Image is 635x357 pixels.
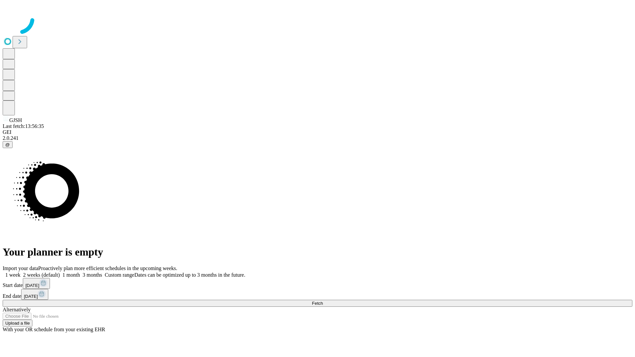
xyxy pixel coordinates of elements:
[24,294,38,299] span: [DATE]
[3,289,632,300] div: End date
[38,265,177,271] span: Proactively plan more efficient schedules in the upcoming weeks.
[105,272,134,278] span: Custom range
[83,272,102,278] span: 3 months
[3,265,38,271] span: Import your data
[21,289,48,300] button: [DATE]
[3,135,632,141] div: 2.0.241
[312,301,323,306] span: Fetch
[23,272,60,278] span: 2 weeks (default)
[5,142,10,147] span: @
[3,320,32,327] button: Upload a file
[3,123,44,129] span: Last fetch: 13:56:35
[3,141,13,148] button: @
[3,278,632,289] div: Start date
[5,272,21,278] span: 1 week
[9,117,22,123] span: GJSH
[3,246,632,258] h1: Your planner is empty
[23,278,50,289] button: [DATE]
[63,272,80,278] span: 1 month
[3,307,30,312] span: Alternatively
[25,283,39,288] span: [DATE]
[3,129,632,135] div: GEI
[3,300,632,307] button: Fetch
[134,272,245,278] span: Dates can be optimized up to 3 months in the future.
[3,327,105,332] span: With your OR schedule from your existing EHR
